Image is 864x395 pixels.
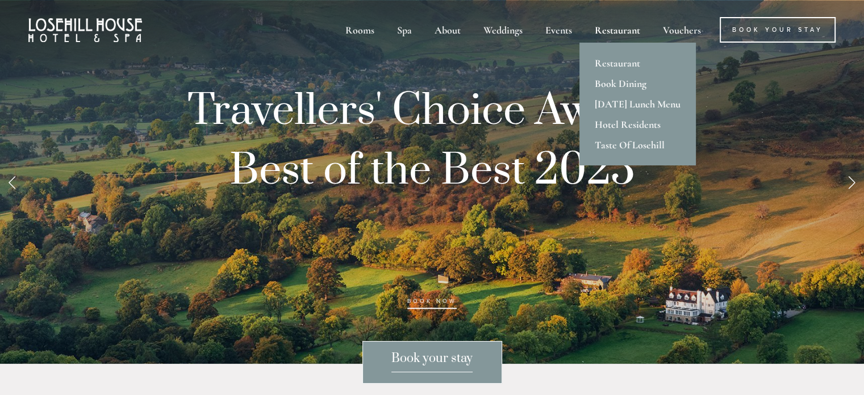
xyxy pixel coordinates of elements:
[653,17,711,43] a: Vouchers
[839,165,864,199] a: Next Slide
[387,17,422,43] div: Spa
[579,53,696,73] a: Restaurant
[579,135,696,155] a: Taste Of Losehill
[362,341,502,384] a: Book your stay
[585,17,650,43] div: Restaurant
[720,17,836,43] a: Book Your Stay
[407,298,456,309] a: BOOK NOW
[28,18,142,42] img: Losehill House
[473,17,533,43] div: Weddings
[579,94,696,114] a: [DATE] Lunch Menu
[424,17,471,43] div: About
[391,351,473,372] span: Book your stay
[579,73,696,94] a: Book Dining
[579,114,696,135] a: Hotel Residents
[335,17,385,43] div: Rooms
[143,81,722,320] p: Travellers' Choice Awards Best of the Best 2025
[535,17,582,43] div: Events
